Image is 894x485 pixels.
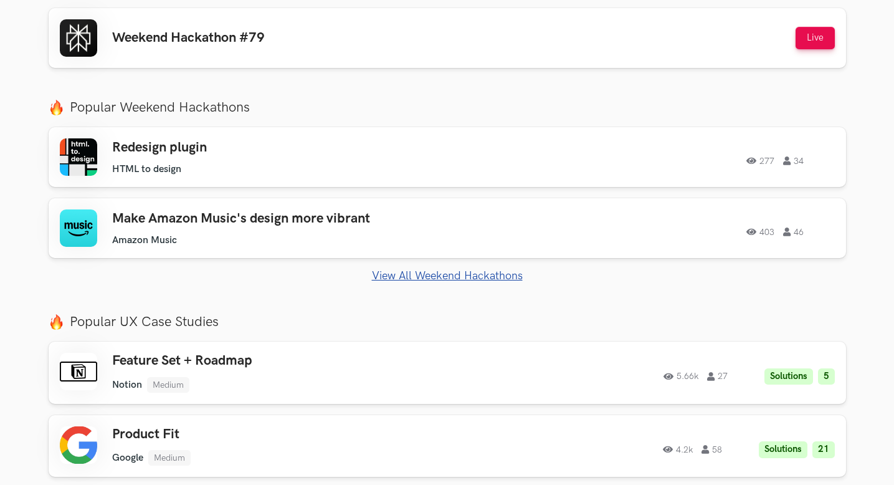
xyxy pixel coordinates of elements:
[783,228,804,236] span: 46
[746,228,774,236] span: 403
[112,452,143,464] li: Google
[49,99,846,116] label: Popular Weekend Hackathons
[147,377,189,393] li: Medium
[49,342,846,403] a: Feature Set + Roadmap Notion Medium 5.66k 27 Solutions 5
[764,368,813,385] li: Solutions
[49,100,64,115] img: fire.png
[49,8,846,68] a: Weekend Hackathon #79 Live
[759,441,807,458] li: Solutions
[812,441,835,458] li: 21
[49,314,846,330] label: Popular UX Case Studies
[112,140,466,156] h3: Redesign plugin
[49,198,846,258] a: Make Amazon Music's design more vibrant Amazon Music 403 46
[49,269,846,282] a: View All Weekend Hackathons
[112,30,265,46] h3: Weekend Hackathon #79
[707,372,728,381] span: 27
[112,163,181,175] li: HTML to design
[112,353,466,369] h3: Feature Set + Roadmap
[112,234,177,246] li: Amazon Music
[112,379,142,391] li: Notion
[746,156,774,165] span: 277
[49,127,846,187] a: Redesign plugin HTML to design 277 34
[112,211,466,227] h3: Make Amazon Music's design more vibrant
[663,372,698,381] span: 5.66k
[148,450,191,466] li: Medium
[112,426,466,443] h3: Product Fit
[49,314,64,330] img: fire.png
[49,415,846,477] a: Product Fit Google Medium 4.2k 58 Solutions 21
[818,368,835,385] li: 5
[783,156,804,165] span: 34
[663,445,693,454] span: 4.2k
[796,27,835,49] button: Live
[701,445,722,454] span: 58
